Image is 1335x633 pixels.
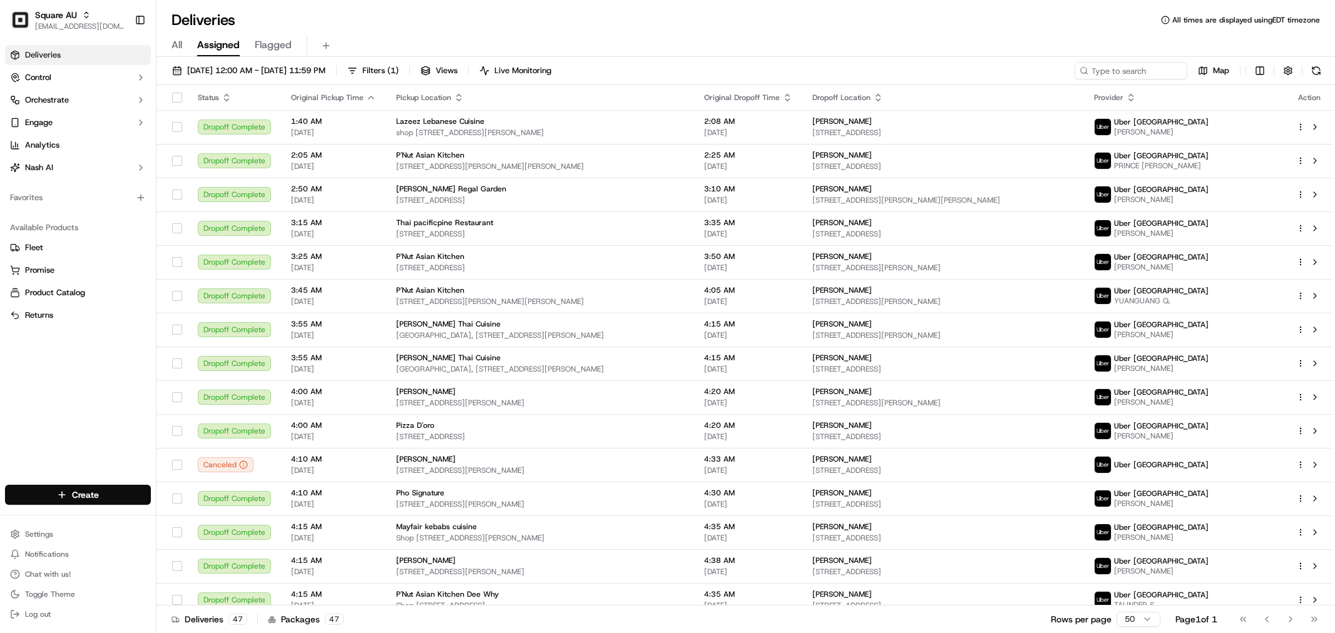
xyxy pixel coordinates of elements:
span: [PERSON_NAME] [812,454,872,464]
span: [DATE] [291,296,376,306]
span: Pho Signature [396,488,444,498]
span: TALINDER S. [1114,600,1209,610]
span: [DATE] 12:00 AM - [DATE] 11:59 PM [187,65,325,76]
span: Uber [GEOGRAPHIC_DATA] [1114,489,1209,499]
span: Uber [GEOGRAPHIC_DATA] [1114,387,1209,397]
span: Uber [GEOGRAPHIC_DATA] [1114,320,1209,330]
span: 4:20 AM [704,387,792,397]
span: Create [72,489,99,501]
span: Notifications [25,549,69,559]
span: [STREET_ADDRESS][PERSON_NAME] [812,263,1073,273]
span: 4:38 AM [704,555,792,565]
span: [PERSON_NAME] [1114,195,1209,205]
button: Notifications [5,545,151,563]
button: Square AU [35,9,77,21]
img: uber-new-logo.jpeg [1095,322,1111,338]
span: Pickup Location [396,93,451,103]
span: [STREET_ADDRESS][PERSON_NAME][PERSON_NAME] [396,296,684,306]
span: [DATE] [291,330,376,340]
span: 4:35 AM [704,522,792,532]
span: [DATE] [291,263,376,273]
span: [DATE] [291,398,376,408]
span: Shop [STREET_ADDRESS][PERSON_NAME] [396,533,684,543]
img: uber-new-logo.jpeg [1095,288,1111,304]
div: Packages [268,613,344,625]
span: [STREET_ADDRESS] [812,600,1073,610]
span: 4:15 AM [704,319,792,329]
input: Type to search [1075,62,1187,79]
span: Provider [1094,93,1123,103]
span: [PERSON_NAME] [1114,566,1209,576]
span: 3:45 AM [291,285,376,295]
button: Create [5,485,151,505]
span: 2:05 AM [291,150,376,160]
span: [STREET_ADDRESS] [812,229,1073,239]
span: Returns [25,310,53,321]
img: uber-new-logo.jpeg [1095,592,1111,608]
span: [PERSON_NAME] [1114,397,1209,407]
span: [STREET_ADDRESS] [396,195,684,205]
span: Uber [GEOGRAPHIC_DATA] [1114,218,1209,228]
span: Uber [GEOGRAPHIC_DATA] [1114,590,1209,600]
span: P'Nut Asian Kitchen [396,251,464,261]
span: [PERSON_NAME] [812,488,872,498]
span: [PERSON_NAME] [812,218,872,228]
span: [STREET_ADDRESS] [812,567,1073,577]
span: Uber [GEOGRAPHIC_DATA] [1114,460,1209,470]
button: Product Catalog [5,283,151,303]
span: [PERSON_NAME] [396,454,456,464]
span: Settings [25,529,53,539]
span: [DATE] [704,263,792,273]
span: Orchestrate [25,94,69,106]
span: [GEOGRAPHIC_DATA], [STREET_ADDRESS][PERSON_NAME] [396,330,684,340]
span: Views [436,65,458,76]
button: Control [5,68,151,88]
span: [PERSON_NAME] Thai Cuisine [396,353,501,363]
span: Original Pickup Time [291,93,364,103]
button: Chat with us! [5,565,151,583]
span: PRINCE [PERSON_NAME] [1114,161,1209,171]
span: Filters [362,65,399,76]
img: uber-new-logo.jpeg [1095,355,1111,372]
span: All [171,38,182,53]
span: [STREET_ADDRESS] [812,465,1073,475]
span: [PERSON_NAME] [812,387,872,397]
span: 4:10 AM [291,488,376,498]
div: Canceled [198,457,253,472]
a: Promise [10,265,146,276]
span: ( 1 ) [387,65,399,76]
span: 4:33 AM [704,454,792,464]
span: [STREET_ADDRESS][PERSON_NAME] [396,567,684,577]
span: 3:35 AM [704,218,792,228]
span: 3:55 AM [291,319,376,329]
span: Deliveries [25,49,61,61]
span: [PERSON_NAME] [812,116,872,126]
span: [PERSON_NAME] [1114,499,1209,509]
span: [PERSON_NAME] Regal Garden [396,184,506,194]
span: 1:40 AM [291,116,376,126]
span: [STREET_ADDRESS] [396,263,684,273]
button: Nash AI [5,158,151,178]
button: Fleet [5,238,151,258]
span: [DATE] [704,398,792,408]
span: 4:15 AM [704,353,792,363]
span: Chat with us! [25,569,71,579]
img: Square AU [10,10,30,30]
span: [DATE] [291,229,376,239]
img: uber-new-logo.jpeg [1095,254,1111,270]
span: Nash AI [25,162,53,173]
button: Square AUSquare AU[EMAIL_ADDRESS][DOMAIN_NAME] [5,5,130,35]
span: All times are displayed using EDT timezone [1172,15,1320,25]
span: [STREET_ADDRESS] [396,229,684,239]
span: Uber [GEOGRAPHIC_DATA] [1114,522,1209,532]
button: Toggle Theme [5,585,151,603]
span: [PERSON_NAME] [1114,262,1209,272]
span: YUANGUANG Q. [1114,296,1209,306]
span: [STREET_ADDRESS] [812,499,1073,509]
button: Filters(1) [342,62,404,79]
span: [EMAIL_ADDRESS][DOMAIN_NAME] [35,21,125,31]
span: Mayfair kebabs cuisine [396,522,477,532]
span: [PERSON_NAME] [396,387,456,397]
span: Uber [GEOGRAPHIC_DATA] [1114,421,1209,431]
